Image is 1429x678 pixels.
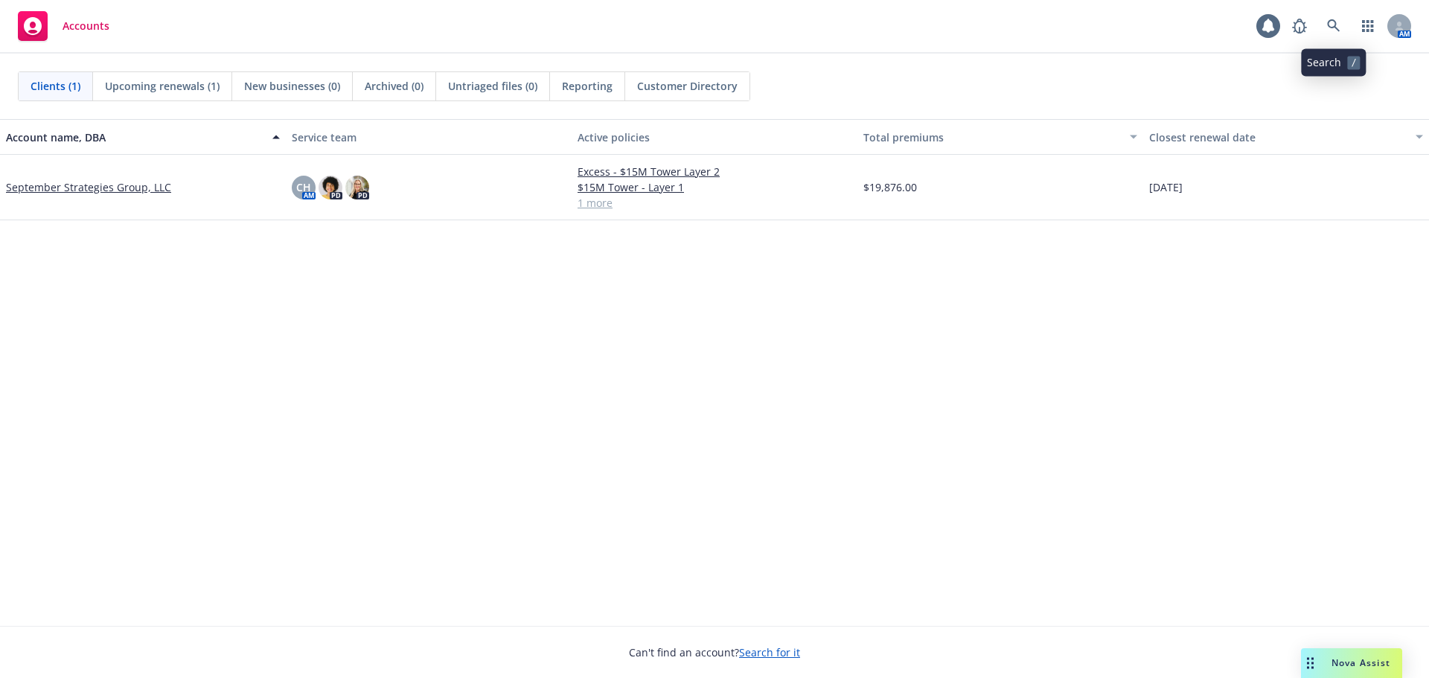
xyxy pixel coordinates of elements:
img: photo [319,176,342,199]
span: Nova Assist [1332,656,1390,669]
a: September Strategies Group, LLC [6,179,171,195]
div: Service team [292,129,566,145]
a: Search for it [739,645,800,659]
span: [DATE] [1149,179,1183,195]
span: Can't find an account? [629,645,800,660]
button: Closest renewal date [1143,119,1429,155]
a: Report a Bug [1285,11,1314,41]
span: Accounts [63,20,109,32]
span: Upcoming renewals (1) [105,78,220,94]
div: Drag to move [1301,648,1320,678]
span: New businesses (0) [244,78,340,94]
button: Active policies [572,119,857,155]
div: Account name, DBA [6,129,263,145]
span: Reporting [562,78,613,94]
span: Archived (0) [365,78,423,94]
a: Search [1319,11,1349,41]
span: Clients (1) [31,78,80,94]
div: Active policies [578,129,851,145]
div: Closest renewal date [1149,129,1407,145]
a: Switch app [1353,11,1383,41]
span: Untriaged files (0) [448,78,537,94]
span: $19,876.00 [863,179,917,195]
img: photo [345,176,369,199]
button: Service team [286,119,572,155]
button: Nova Assist [1301,648,1402,678]
div: Total premiums [863,129,1121,145]
span: Customer Directory [637,78,738,94]
a: Accounts [12,5,115,47]
span: CH [296,179,311,195]
a: $15M Tower - Layer 1 [578,179,851,195]
a: Excess - $15M Tower Layer 2 [578,164,851,179]
button: Total premiums [857,119,1143,155]
a: 1 more [578,195,851,211]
